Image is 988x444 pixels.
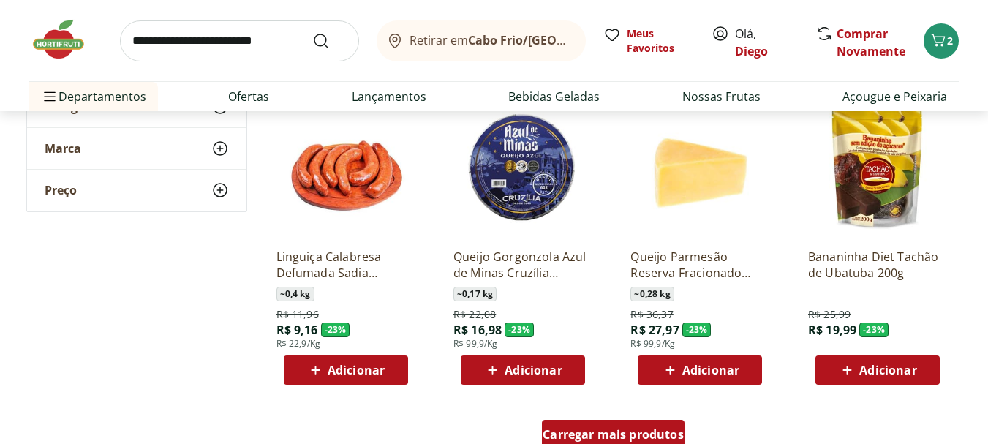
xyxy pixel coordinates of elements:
[377,20,586,61] button: Retirar emCabo Frio/[GEOGRAPHIC_DATA]
[453,98,592,237] img: Queijo Gorgonzola Azul de Minas Cruzília Unidade
[924,23,959,59] button: Carrinho
[453,338,498,350] span: R$ 99,9/Kg
[808,98,947,237] img: Bananinha Diet Tachão de Ubatuba 200g
[859,323,889,337] span: - 23 %
[27,170,246,211] button: Preço
[41,79,59,114] button: Menu
[735,43,768,59] a: Diego
[815,355,940,385] button: Adicionar
[321,323,350,337] span: - 23 %
[352,88,426,105] a: Lançamentos
[808,307,851,322] span: R$ 25,99
[276,322,318,338] span: R$ 9,16
[630,307,673,322] span: R$ 36,37
[453,307,496,322] span: R$ 22,08
[682,364,739,376] span: Adicionar
[808,249,947,281] a: Bananinha Diet Tachão de Ubatuba 200g
[276,307,319,322] span: R$ 11,96
[638,355,762,385] button: Adicionar
[312,32,347,50] button: Submit Search
[45,141,81,156] span: Marca
[947,34,953,48] span: 2
[228,88,269,105] a: Ofertas
[41,79,146,114] span: Departamentos
[859,364,916,376] span: Adicionar
[468,32,649,48] b: Cabo Frio/[GEOGRAPHIC_DATA]
[735,25,800,60] span: Olá,
[630,249,769,281] a: Queijo Parmesão Reserva Fracionado [GEOGRAPHIC_DATA]
[682,88,761,105] a: Nossas Frutas
[453,322,502,338] span: R$ 16,98
[27,128,246,169] button: Marca
[603,26,694,56] a: Meus Favoritos
[627,26,694,56] span: Meus Favoritos
[120,20,359,61] input: search
[461,355,585,385] button: Adicionar
[276,338,321,350] span: R$ 22,9/Kg
[508,88,600,105] a: Bebidas Geladas
[276,98,415,237] img: Linguiça Calabresa Defumada Sadia Perdigão
[630,287,674,301] span: ~ 0,28 kg
[842,88,947,105] a: Açougue e Peixaria
[505,364,562,376] span: Adicionar
[808,322,856,338] span: R$ 19,99
[630,338,675,350] span: R$ 99,9/Kg
[453,249,592,281] a: Queijo Gorgonzola Azul de Minas Cruzília Unidade
[630,98,769,237] img: Queijo Parmesão Reserva Fracionado Basel
[837,26,905,59] a: Comprar Novamente
[543,429,684,440] span: Carregar mais produtos
[328,364,385,376] span: Adicionar
[29,18,102,61] img: Hortifruti
[410,34,571,47] span: Retirar em
[453,287,497,301] span: ~ 0,17 kg
[276,249,415,281] a: Linguiça Calabresa Defumada Sadia Perdigão
[284,355,408,385] button: Adicionar
[630,322,679,338] span: R$ 27,97
[45,183,77,197] span: Preço
[682,323,712,337] span: - 23 %
[276,287,314,301] span: ~ 0,4 kg
[505,323,534,337] span: - 23 %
